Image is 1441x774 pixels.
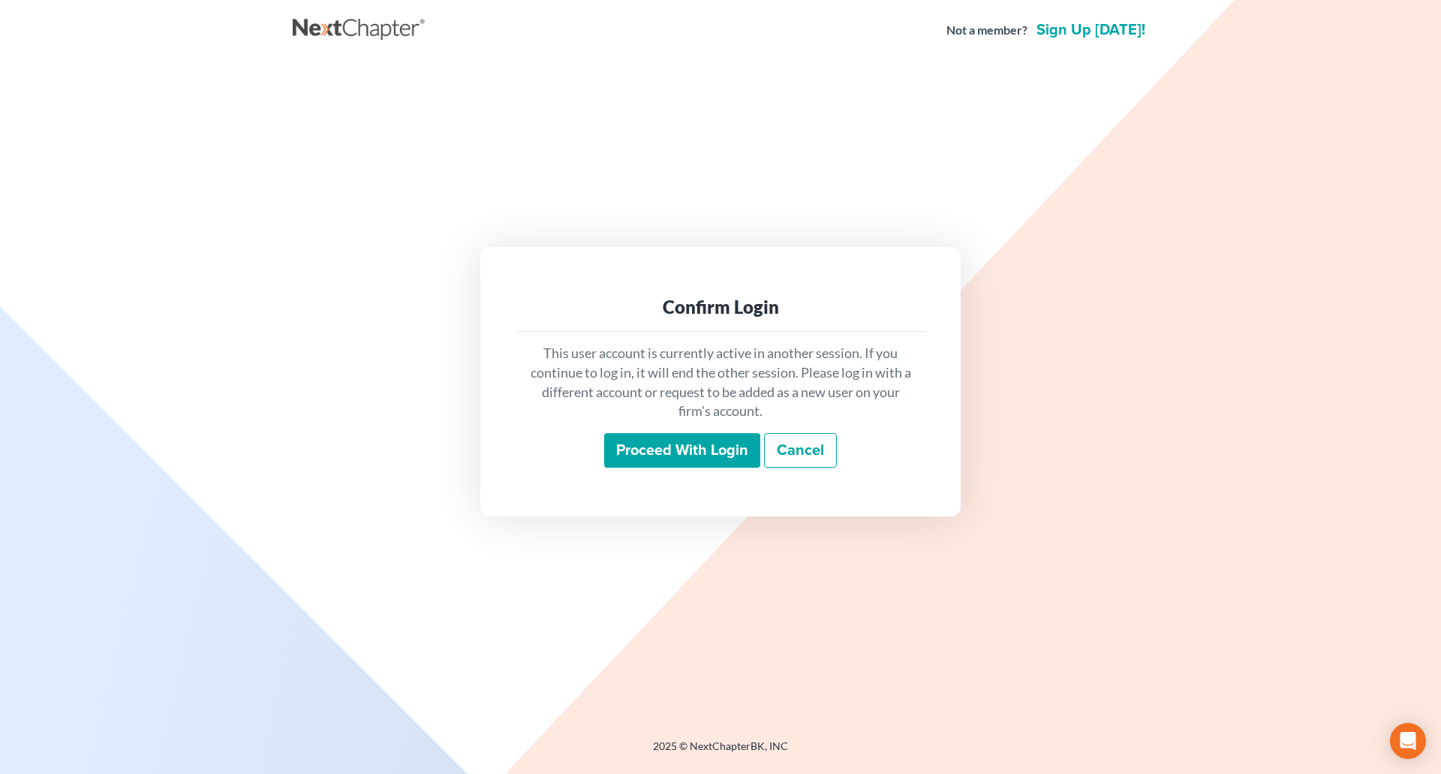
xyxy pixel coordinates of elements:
[1033,23,1148,38] a: Sign up [DATE]!
[528,344,913,421] p: This user account is currently active in another session. If you continue to log in, it will end ...
[946,22,1027,39] strong: Not a member?
[604,433,760,468] input: Proceed with login
[528,295,913,319] div: Confirm Login
[1390,723,1426,759] div: Open Intercom Messenger
[764,433,837,468] a: Cancel
[293,739,1148,766] div: 2025 © NextChapterBK, INC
